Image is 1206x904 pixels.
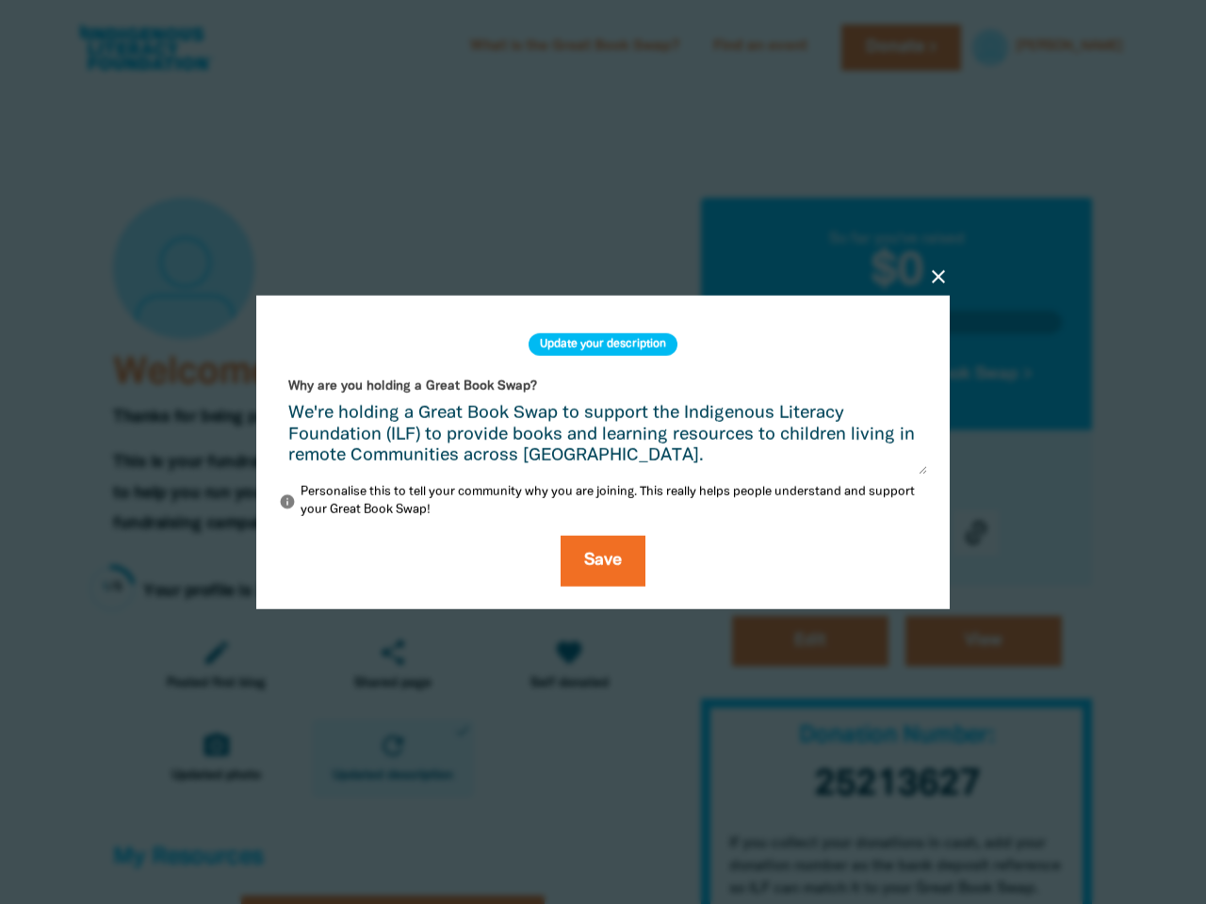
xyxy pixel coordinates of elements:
button: Save [561,535,645,586]
i: info [279,493,296,510]
textarea: We're holding a Great Book Swap to support the Indigenous Literacy Foundation (ILF) to provide bo... [279,404,927,475]
button: close [927,266,950,288]
h2: Update your description [529,333,677,356]
p: Personalise this to tell your community why you are joining. This really helps people understand ... [279,483,927,520]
